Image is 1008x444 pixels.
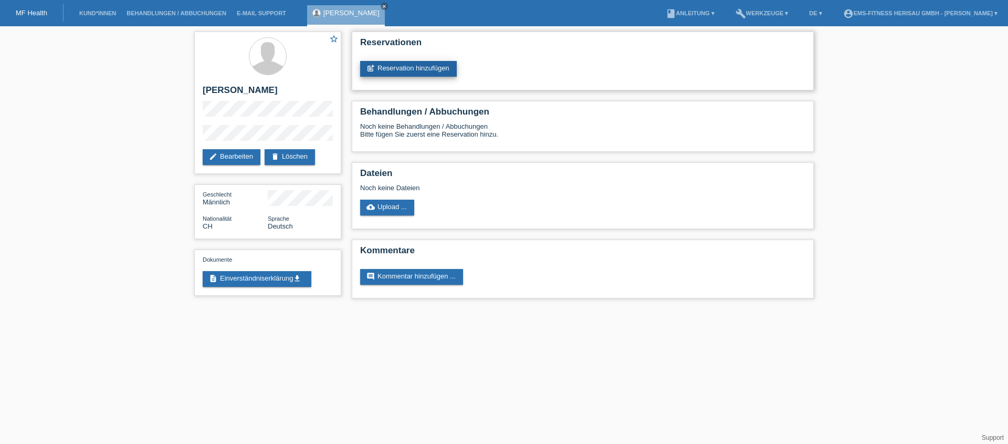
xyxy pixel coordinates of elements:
[268,215,289,222] span: Sprache
[329,34,339,45] a: star_border
[660,10,720,16] a: bookAnleitung ▾
[360,122,805,146] div: Noch keine Behandlungen / Abbuchungen Bitte fügen Sie zuerst eine Reservation hinzu.
[736,8,746,19] i: build
[366,272,375,281] i: comment
[265,149,315,165] a: deleteLöschen
[271,152,279,161] i: delete
[666,8,676,19] i: book
[293,274,301,283] i: get_app
[323,9,380,17] a: [PERSON_NAME]
[74,10,121,16] a: Kund*innen
[232,10,291,16] a: E-Mail Support
[268,222,293,230] span: Deutsch
[982,434,1004,441] a: Support
[366,203,375,211] i: cloud_upload
[203,256,232,263] span: Dokumente
[843,8,854,19] i: account_circle
[203,85,333,101] h2: [PERSON_NAME]
[16,9,47,17] a: MF Health
[804,10,827,16] a: DE ▾
[360,200,414,215] a: cloud_uploadUpload ...
[203,149,260,165] a: editBearbeiten
[366,64,375,73] i: post_add
[382,4,387,9] i: close
[360,245,805,261] h2: Kommentare
[203,190,268,206] div: Männlich
[360,168,805,184] h2: Dateien
[360,269,463,285] a: commentKommentar hinzufügen ...
[360,37,805,53] h2: Reservationen
[730,10,794,16] a: buildWerkzeuge ▾
[360,107,805,122] h2: Behandlungen / Abbuchungen
[381,3,388,10] a: close
[203,222,213,230] span: Schweiz
[203,215,232,222] span: Nationalität
[838,10,1003,16] a: account_circleEMS-Fitness Herisau GmbH - [PERSON_NAME] ▾
[329,34,339,44] i: star_border
[360,184,681,192] div: Noch keine Dateien
[121,10,232,16] a: Behandlungen / Abbuchungen
[203,191,232,198] span: Geschlecht
[209,274,217,283] i: description
[360,61,457,77] a: post_addReservation hinzufügen
[209,152,217,161] i: edit
[203,271,311,287] a: descriptionEinverständniserklärungget_app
